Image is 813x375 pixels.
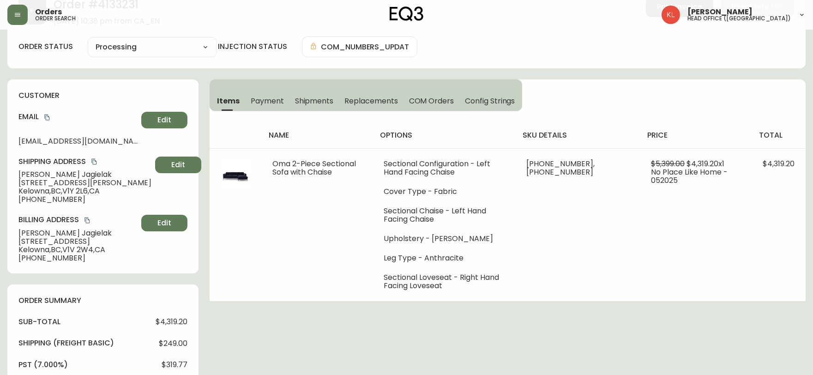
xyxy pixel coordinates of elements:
li: Leg Type - Anthracite [384,254,504,262]
span: $4,319.20 [763,158,795,169]
h4: Billing Address [18,215,138,225]
span: [EMAIL_ADDRESS][DOMAIN_NAME] [18,137,138,145]
span: [PERSON_NAME] Jagielak [18,170,151,179]
span: Items [217,96,240,106]
span: [PERSON_NAME] [687,8,753,16]
span: Shipments [295,96,334,106]
button: copy [42,113,52,122]
span: Replacements [344,96,397,106]
button: Edit [141,215,187,231]
span: $5,399.00 [651,158,685,169]
span: Edit [171,160,185,170]
span: $4,319.20 [156,318,187,326]
h4: Shipping Address [18,157,151,167]
h4: customer [18,91,187,101]
span: $4,319.20 x 1 [687,158,725,169]
button: Edit [141,112,187,128]
img: 2c0c8aa7421344cf0398c7f872b772b5 [662,6,680,24]
span: Oma 2-Piece Sectional Sofa with Chaise [272,158,356,177]
span: Kelowna , BC , V1Y 2L6 , CA [18,187,151,195]
span: $249.00 [159,339,187,348]
img: 7f96e936-72d4-49a0-9e0a-85bc59f1488f.jpg [221,160,250,189]
h4: sub-total [18,317,60,327]
span: Edit [157,218,171,228]
span: [PHONE_NUMBER] [18,195,151,204]
h4: options [380,130,508,140]
li: Cover Type - Fabric [384,187,504,196]
span: [STREET_ADDRESS] [18,237,138,246]
span: [PHONE_NUMBER], [PHONE_NUMBER] [526,158,595,177]
span: [PERSON_NAME] Jagielak [18,229,138,237]
button: Edit [155,157,201,173]
h4: Shipping ( Freight Basic ) [18,338,114,348]
h4: sku details [523,130,632,140]
li: Sectional Loveseat - Right Hand Facing Loveseat [384,273,504,290]
h5: order search [35,16,76,21]
img: logo [390,6,424,21]
button: copy [90,157,99,166]
span: Orders [35,8,62,16]
span: COM Orders [409,96,454,106]
li: Sectional Configuration - Left Hand Facing Chaise [384,160,504,176]
button: copy [83,216,92,225]
span: [STREET_ADDRESS][PERSON_NAME] [18,179,151,187]
li: Sectional Chaise - Left Hand Facing Chaise [384,207,504,224]
h4: order summary [18,296,187,306]
span: Edit [157,115,171,125]
h4: pst (7.000%) [18,360,68,370]
span: [PHONE_NUMBER] [18,254,138,262]
h5: head office ([GEOGRAPHIC_DATA]) [687,16,791,21]
span: $319.77 [162,361,187,369]
h4: price [648,130,744,140]
span: Payment [251,96,284,106]
span: No Place Like Home - 052025 [651,167,728,186]
h4: total [759,130,798,140]
span: Config Strings [465,96,515,106]
h4: injection status [218,42,287,52]
h4: name [269,130,365,140]
h4: Email [18,112,138,122]
li: Upholstery - [PERSON_NAME] [384,235,504,243]
span: Kelowna , BC , V1V 2W4 , CA [18,246,138,254]
label: order status [18,42,73,52]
